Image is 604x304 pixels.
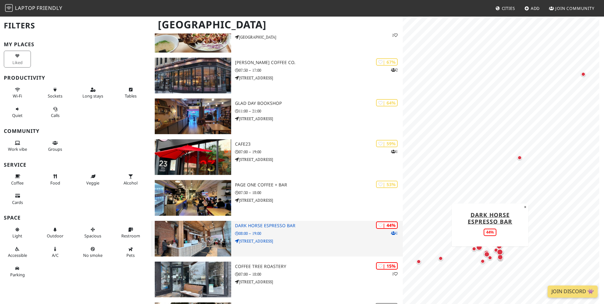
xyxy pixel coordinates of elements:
[376,181,398,188] div: | 53%
[4,171,31,188] button: Coffee
[4,84,31,101] button: Wi-Fi
[235,67,403,73] p: 07:30 – 17:00
[235,116,403,122] p: [STREET_ADDRESS]
[235,238,403,244] p: [STREET_ADDRESS]
[579,70,587,78] div: Map marker
[11,180,24,186] span: Coffee
[235,75,403,81] p: [STREET_ADDRESS]
[235,182,403,188] h3: Page One Coffee + Bar
[15,4,36,11] span: Laptop
[235,101,403,106] h3: Glad Day Bookshop
[546,3,597,14] a: Join Community
[235,264,403,269] h3: Coffee Tree Roastery
[79,171,106,188] button: Veggie
[155,139,231,175] img: Cafe23
[235,60,403,65] h3: [PERSON_NAME] Coffee Co.
[155,98,231,134] img: Glad Day Bookshop
[4,215,147,221] h3: Space
[235,271,403,277] p: 07:00 – 18:00
[235,190,403,196] p: 07:30 – 18:00
[153,16,401,33] h1: [GEOGRAPHIC_DATA]
[479,257,487,265] div: Map marker
[4,128,147,134] h3: Community
[235,197,403,203] p: [STREET_ADDRESS]
[468,211,512,225] a: Dark Horse Espresso Bar
[12,112,23,118] span: Quiet
[492,246,500,254] div: Map marker
[5,4,13,12] img: LaptopFriendly
[522,3,543,14] a: Add
[493,3,518,14] a: Cities
[42,244,69,261] button: A/C
[496,239,503,247] div: Map marker
[496,253,504,261] div: Map marker
[48,93,62,99] span: Power sockets
[12,233,22,239] span: Natural light
[155,180,231,216] img: Page One Coffee + Bar
[516,154,523,162] div: Map marker
[124,180,138,186] span: Alcohol
[4,16,147,35] h2: Filters
[151,139,402,175] a: Cafe23 | 59% 1 Cafe23 07:00 – 19:00 [STREET_ADDRESS]
[482,249,491,257] div: Map marker
[37,4,62,11] span: Friendly
[235,223,403,228] h3: Dark Horse Espresso Bar
[51,112,60,118] span: Video/audio calls
[79,244,106,261] button: No smoke
[235,108,403,114] p: 11:00 – 21:00
[86,180,99,186] span: Veggie
[437,255,444,262] div: Map marker
[42,104,69,121] button: Calls
[48,146,62,152] span: Group tables
[8,252,27,258] span: Accessible
[117,244,144,261] button: Pets
[235,279,403,285] p: [STREET_ADDRESS]
[5,3,62,14] a: LaptopFriendly LaptopFriendly
[47,233,63,239] span: Outdoor area
[8,146,27,152] span: People working
[12,199,23,205] span: Credit cards
[10,272,25,278] span: Parking
[502,5,515,11] span: Cities
[235,141,403,147] h3: Cafe23
[235,230,403,236] p: 08:00 – 19:00
[151,180,402,216] a: Page One Coffee + Bar | 53% Page One Coffee + Bar 07:30 – 18:00 [STREET_ADDRESS]
[4,75,147,81] h3: Productivity
[42,171,69,188] button: Food
[391,230,398,236] p: 1
[151,262,402,297] a: Coffee Tree Roastery | 15% 1 Coffee Tree Roastery 07:00 – 18:00 [STREET_ADDRESS]
[486,254,494,262] div: Map marker
[151,221,402,257] a: Dark Horse Espresso Bar | 44% 1 Dark Horse Espresso Bar 08:00 – 19:00 [STREET_ADDRESS]
[79,224,106,241] button: Spacious
[82,93,103,99] span: Long stays
[415,258,423,265] div: Map marker
[4,191,31,207] button: Cards
[42,224,69,241] button: Outdoor
[84,233,101,239] span: Spacious
[151,98,402,134] a: Glad Day Bookshop | 64% Glad Day Bookshop 11:00 – 21:00 [STREET_ADDRESS]
[391,67,398,73] p: 2
[52,252,59,258] span: Air conditioned
[151,58,402,93] a: Dineen Coffee Co. | 67% 2 [PERSON_NAME] Coffee Co. 07:30 – 17:00 [STREET_ADDRESS]
[391,148,398,155] p: 1
[83,252,103,258] span: Smoke free
[470,245,478,253] div: Map marker
[42,138,69,155] button: Groups
[475,243,484,252] div: Map marker
[42,84,69,101] button: Sockets
[117,171,144,188] button: Alcohol
[4,104,31,121] button: Quiet
[117,224,144,241] button: Restroom
[155,58,231,93] img: Dineen Coffee Co.
[531,5,540,11] span: Add
[376,221,398,229] div: | 44%
[376,58,398,66] div: | 67%
[4,41,147,47] h3: My Places
[155,221,231,257] img: Dark Horse Espresso Bar
[484,228,496,236] div: 44%
[13,93,22,99] span: Stable Wi-Fi
[376,262,398,270] div: | 15%
[4,263,31,280] button: Parking
[376,99,398,106] div: | 64%
[522,203,528,210] button: Close popup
